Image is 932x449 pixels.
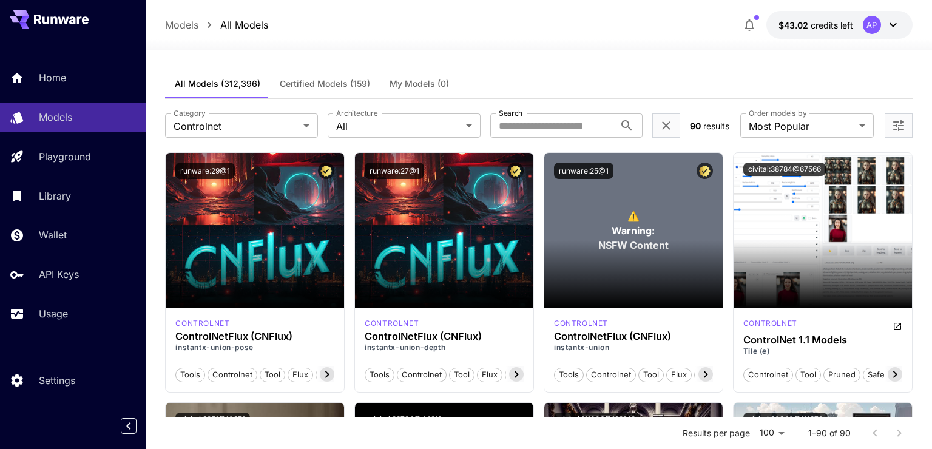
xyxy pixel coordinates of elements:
span: Controlnet [174,119,299,133]
button: tools [175,366,205,382]
button: civitai:38784@67566 [743,163,826,176]
span: controlnet [397,369,446,381]
h3: ControlNet 1.1 Models [743,334,902,346]
button: tool [449,366,474,382]
p: Tile (e) [743,346,902,357]
p: controlnet [175,318,229,329]
span: Certified Models (159) [280,78,370,89]
div: $43.01748 [778,19,853,32]
button: controlnet [397,366,447,382]
span: Most Popular [749,119,854,133]
div: SD 1.5 [743,318,797,333]
button: runware:29@1 [175,163,235,179]
div: 100 [755,424,789,442]
button: Certified Model – Vetted for best performance and includes a commercial license. [507,163,524,179]
button: controlnet [586,366,636,382]
button: tools [554,366,584,382]
button: safetensors [863,366,918,382]
p: instantx-union-depth [365,342,524,353]
button: Collapse sidebar [121,418,137,434]
button: pruned [823,366,860,382]
label: Search [499,108,522,118]
span: $43.02 [778,20,811,30]
button: $43.01748AP [766,11,913,39]
span: credits left [811,20,853,30]
div: Collapse sidebar [130,415,146,437]
span: 90 [690,121,701,131]
span: tool [639,369,663,381]
span: flux [667,369,691,381]
button: tool [795,366,821,382]
h3: ControlNetFlux (CNFlux) [365,331,524,342]
h3: ControlNetFlux (CNFlux) [175,331,334,342]
button: Certified Model – Vetted for best performance and includes a commercial license. [697,163,713,179]
span: My Models (0) [390,78,449,89]
p: controlnet [365,318,419,329]
span: flux [288,369,312,381]
nav: breadcrumb [165,18,268,32]
button: tool [260,366,285,382]
span: NSFW Content [598,238,669,252]
p: Results per page [683,427,750,439]
div: To view NSFW models, adjust the filter settings and toggle the option on. [544,153,723,308]
button: controlnet [743,366,793,382]
button: civitai:9251@10971 [175,413,250,426]
button: Open more filters [891,118,906,133]
div: AP [863,16,881,34]
button: tools [365,366,394,382]
p: 1–90 of 90 [808,427,851,439]
label: Category [174,108,206,118]
button: flux [288,366,313,382]
label: Order models by [749,108,806,118]
span: pruned [824,369,860,381]
span: controlnet [744,369,792,381]
p: Settings [39,373,75,388]
button: flux1.d [505,366,541,382]
p: Models [39,110,72,124]
span: tool [260,369,285,381]
button: civitai:111006@122143 [554,413,640,426]
p: controlnet [554,318,608,329]
p: instantx-union-pose [175,342,334,353]
p: Home [39,70,66,85]
p: Usage [39,306,68,321]
span: controlnet [587,369,635,381]
span: tool [450,369,474,381]
span: ⚠️ [627,209,640,223]
div: FLUX.1 D [554,318,608,329]
button: civitai:90940@111973 [743,413,828,426]
div: FLUX.1 D [365,318,419,329]
span: All [336,119,461,133]
a: All Models [220,18,268,32]
span: Warning: [612,223,655,238]
span: tools [176,369,204,381]
button: flux1.d [316,366,352,382]
span: safetensors [863,369,917,381]
button: civitai:38784@44811 [365,413,446,426]
h3: ControlNetFlux (CNFlux) [554,331,713,342]
p: instantx-union [554,342,713,353]
span: results [703,121,729,131]
button: controlnet [208,366,257,382]
span: flux [478,369,502,381]
button: flux [666,366,692,382]
p: Playground [39,149,91,164]
button: Certified Model – Vetted for best performance and includes a commercial license. [318,163,334,179]
p: controlnet [743,318,797,329]
label: Architecture [336,108,377,118]
div: FLUX.1 D [175,318,229,329]
span: tools [555,369,583,381]
a: Models [165,18,198,32]
button: runware:27@1 [365,163,424,179]
p: API Keys [39,267,79,282]
p: Wallet [39,228,67,242]
span: tool [796,369,820,381]
button: runware:25@1 [554,163,613,179]
button: flux [477,366,502,382]
span: controlnet [208,369,257,381]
